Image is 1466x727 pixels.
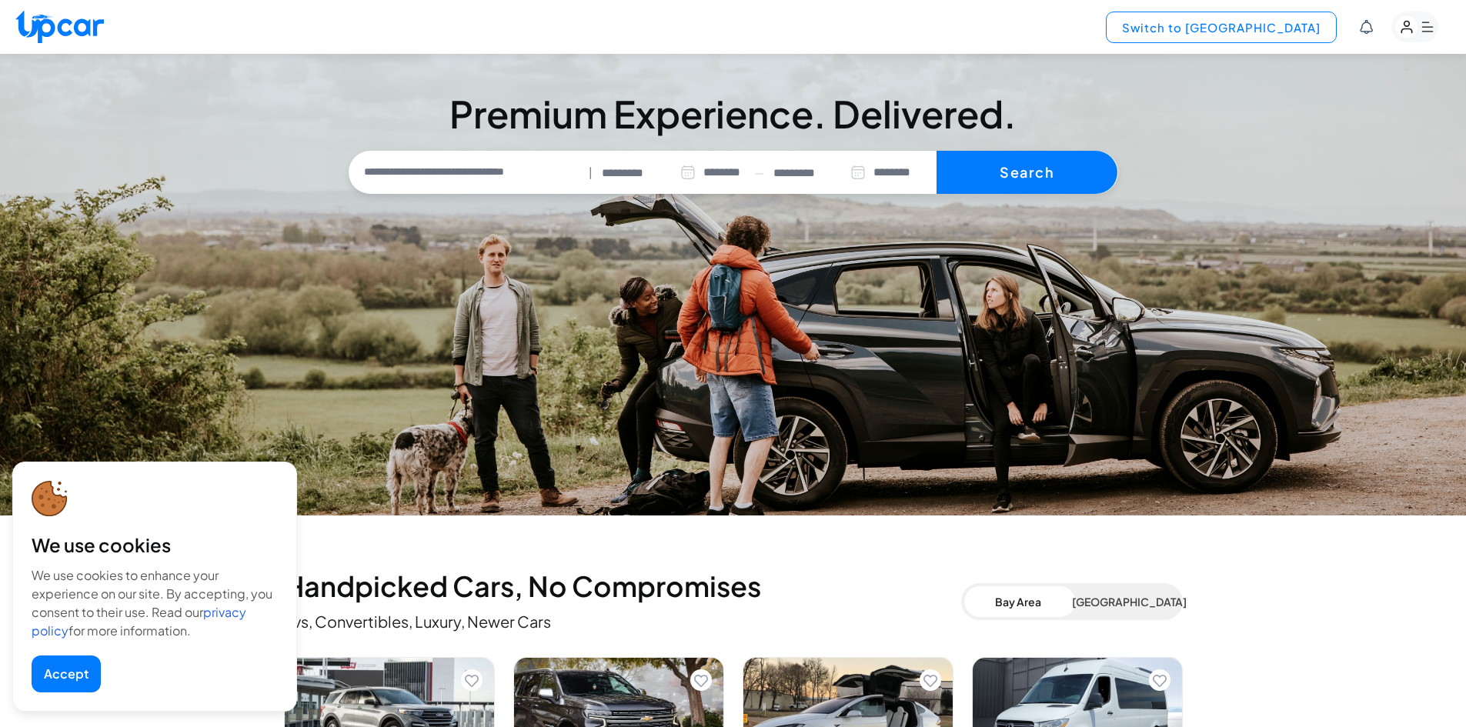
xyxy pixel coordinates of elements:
[15,10,104,43] img: Upcar Logo
[589,164,593,182] span: |
[32,481,68,517] img: cookie-icon.svg
[284,571,961,602] h2: Handpicked Cars, No Compromises
[690,669,712,691] button: Add to favorites
[1072,586,1180,617] button: [GEOGRAPHIC_DATA]
[32,655,101,692] button: Accept
[937,151,1117,194] button: Search
[920,669,941,691] button: Add to favorites
[1106,12,1337,43] button: Switch to [GEOGRAPHIC_DATA]
[32,566,278,640] div: We use cookies to enhance your experience on our site. By accepting, you consent to their use. Re...
[32,532,278,557] div: We use cookies
[284,611,961,632] p: Evs, Convertibles, Luxury, Newer Cars
[1149,669,1170,691] button: Add to favorites
[349,95,1118,132] h3: Premium Experience. Delivered.
[754,164,764,182] span: —
[964,586,1072,617] button: Bay Area
[461,669,483,691] button: Add to favorites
